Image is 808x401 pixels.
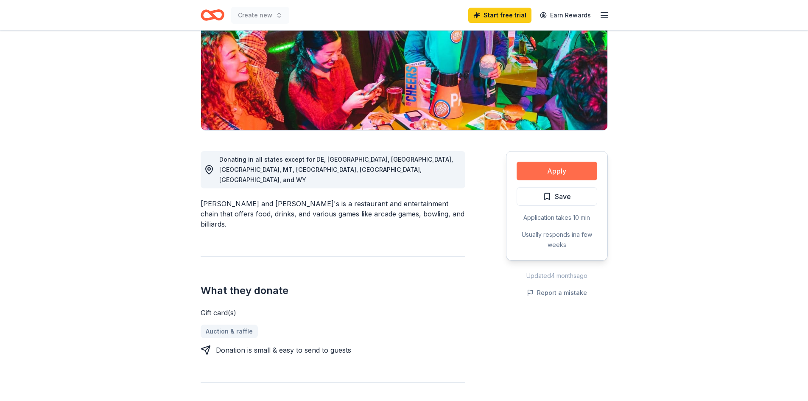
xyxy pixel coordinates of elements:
[468,8,531,23] a: Start free trial
[506,271,608,281] div: Updated 4 months ago
[219,156,453,183] span: Donating in all states except for DE, [GEOGRAPHIC_DATA], [GEOGRAPHIC_DATA], [GEOGRAPHIC_DATA], MT...
[555,191,571,202] span: Save
[216,345,351,355] div: Donation is small & easy to send to guests
[201,325,258,338] a: Auction & raffle
[231,7,289,24] button: Create new
[517,162,597,180] button: Apply
[517,213,597,223] div: Application takes 10 min
[201,5,224,25] a: Home
[535,8,596,23] a: Earn Rewards
[201,199,465,229] div: [PERSON_NAME] and [PERSON_NAME]'s is a restaurant and entertainment chain that offers food, drink...
[201,308,465,318] div: Gift card(s)
[201,284,465,297] h2: What they donate
[527,288,587,298] button: Report a mistake
[517,230,597,250] div: Usually responds in a few weeks
[517,187,597,206] button: Save
[238,10,272,20] span: Create new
